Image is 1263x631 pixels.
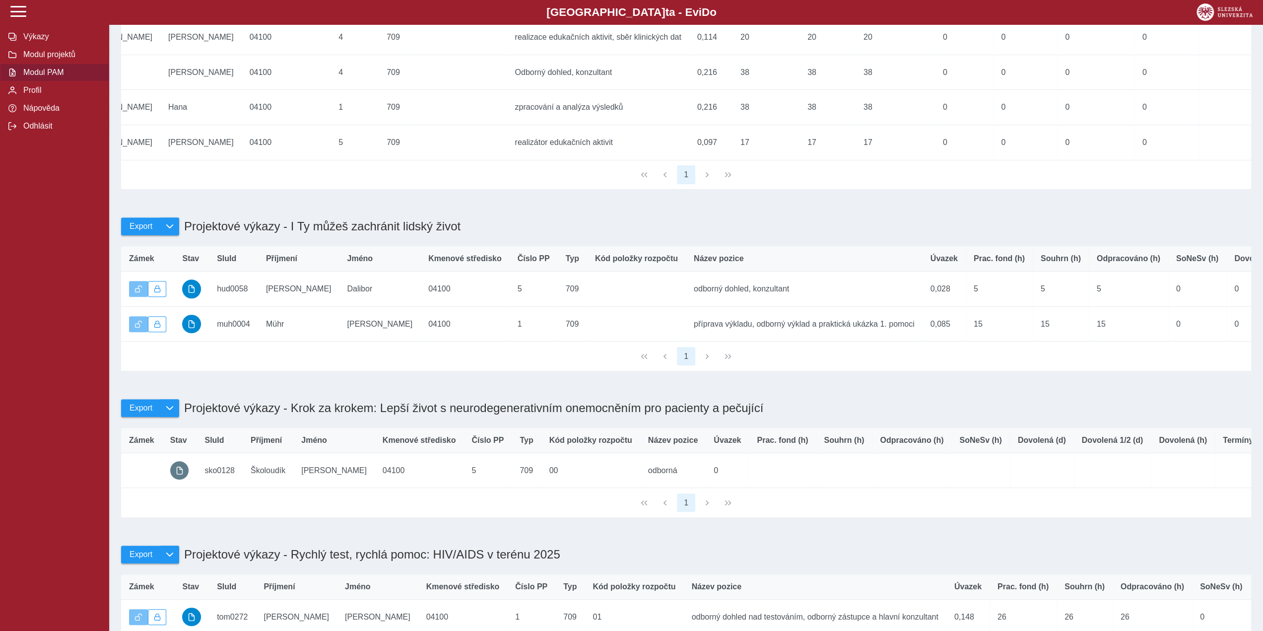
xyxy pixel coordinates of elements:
span: Název pozice [694,254,743,263]
td: Dalibor [339,272,420,307]
td: 0,097 [689,125,732,160]
span: Prac. fond (h) [997,582,1049,591]
span: Příjmení [264,582,295,591]
td: příprava výkladu, odborný výklad a praktická ukázka 1. pomoci [686,306,923,342]
td: 0 [993,125,1057,160]
td: 709 [512,453,541,488]
td: 20 [732,20,799,55]
span: Kmenové středisko [428,254,502,263]
td: 0 [1168,272,1226,307]
td: 0 [993,90,1057,125]
td: odborný dohled, konzultant [686,272,923,307]
span: Výkazy [20,32,101,41]
b: [GEOGRAPHIC_DATA] a - Evi [30,6,1233,19]
td: [PERSON_NAME] [339,306,420,342]
td: 0 [1134,20,1198,55]
span: Export [130,550,152,559]
td: 1 [331,90,379,125]
td: 17 [732,125,799,160]
span: Úvazek [714,436,741,445]
td: 0 [1057,125,1134,160]
button: schváleno [182,315,201,334]
td: 709 [558,306,587,342]
td: 0 [1134,90,1198,125]
span: Příjmení [251,436,282,445]
td: 20 [799,20,856,55]
span: Souhrn (h) [824,436,864,445]
td: 04100 [420,306,510,342]
span: SoNeSv (h) [959,436,1001,445]
td: 5 [331,125,379,160]
span: Odpracováno (h) [1121,582,1184,591]
span: Nápověda [20,104,101,113]
td: 709 [379,55,408,90]
span: Prac. fond (h) [757,436,808,445]
span: Úvazek [954,582,982,591]
td: 0 [935,90,993,125]
span: Kmenové středisko [426,582,500,591]
h1: Projektové výkazy - Rychlý test, rychlá pomoc: HIV/AIDS v terénu 2025 [179,543,560,566]
td: 4 [331,20,379,55]
td: realizátor edukačních aktivit [507,125,689,160]
span: SoNeSv (h) [1200,582,1242,591]
td: 0,085 [923,306,966,342]
button: 1 [677,165,696,184]
td: Odborný dohled, konzultant [507,55,689,90]
td: 0 [935,55,993,90]
td: sko0128 [197,453,243,488]
span: Jméno [347,254,373,263]
span: Stav [170,436,187,445]
td: odborná [640,453,706,488]
span: Typ [566,254,579,263]
button: schváleno [182,608,201,627]
td: 38 [856,55,935,90]
td: [PERSON_NAME] [160,20,242,55]
span: Název pozice [648,436,698,445]
td: 709 [379,90,408,125]
td: 04100 [242,20,331,55]
td: [PERSON_NAME] [160,55,242,90]
span: Souhrn (h) [1041,254,1081,263]
td: 0 [1057,90,1134,125]
td: 17 [856,125,935,160]
span: SluId [217,254,236,263]
span: Dovolená 1/2 (d) [1082,436,1143,445]
td: 709 [379,20,408,55]
td: 5 [1033,272,1089,307]
button: schváleno [182,280,201,298]
span: Odpracováno (h) [1097,254,1160,263]
h1: Projektové výkazy - I Ty můžeš zachránit lidský život [179,214,461,238]
td: 5 [966,272,1033,307]
td: hud0058 [209,272,258,307]
button: Výkaz je odemčen. [129,609,148,625]
td: 0 [1057,55,1134,90]
span: Jméno [345,582,371,591]
span: SluId [217,582,236,591]
td: 04100 [420,272,510,307]
td: 20 [856,20,935,55]
span: Dovolená (d) [1018,436,1066,445]
span: Stav [182,582,199,591]
td: 38 [732,90,799,125]
td: 0 [993,20,1057,55]
td: 38 [732,55,799,90]
td: realizace edukačních aktivit, sběr klinických dat [507,20,689,55]
td: 0 [1168,306,1226,342]
td: 0,028 [923,272,966,307]
td: 04100 [242,125,331,160]
span: Číslo PP [515,582,547,591]
h1: Projektové výkazy - Krok za krokem: Lepší život s neurodegenerativním onemocněním pro pacienty a ... [179,396,763,420]
span: Kmenové středisko [383,436,456,445]
span: Název pozice [691,582,741,591]
td: 15 [1033,306,1089,342]
td: 0,216 [689,90,732,125]
td: 5 [464,453,512,488]
button: prázdný [170,461,189,480]
span: Souhrn (h) [1064,582,1105,591]
td: 38 [856,90,935,125]
span: Zámek [129,436,154,445]
td: 15 [1089,306,1168,342]
td: zpracování a analýza výsledků [507,90,689,125]
td: 0 [1134,125,1198,160]
span: Dovolená (h) [1159,436,1207,445]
